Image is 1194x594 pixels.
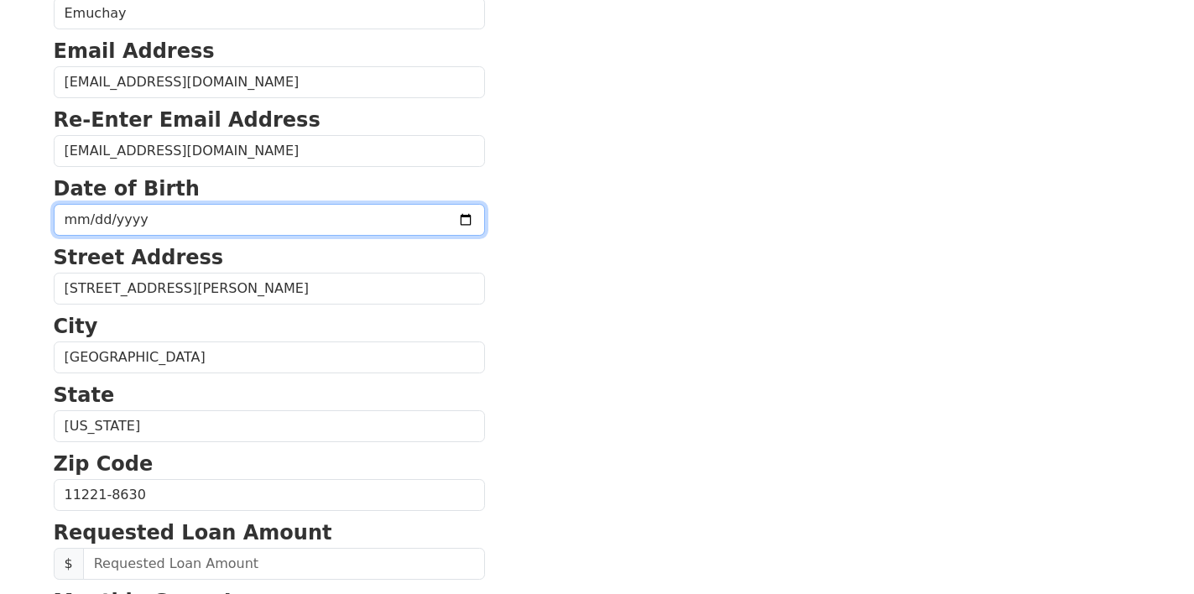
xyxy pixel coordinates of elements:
[54,273,485,305] input: Street Address
[54,479,485,511] input: Zip Code
[54,135,485,167] input: Re-Enter Email Address
[54,66,485,98] input: Email Address
[54,452,154,476] strong: Zip Code
[83,548,485,580] input: Requested Loan Amount
[54,246,224,269] strong: Street Address
[54,521,332,544] strong: Requested Loan Amount
[54,39,215,63] strong: Email Address
[54,548,84,580] span: $
[54,108,321,132] strong: Re-Enter Email Address
[54,177,200,201] strong: Date of Birth
[54,383,115,407] strong: State
[54,341,485,373] input: City
[54,315,98,338] strong: City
